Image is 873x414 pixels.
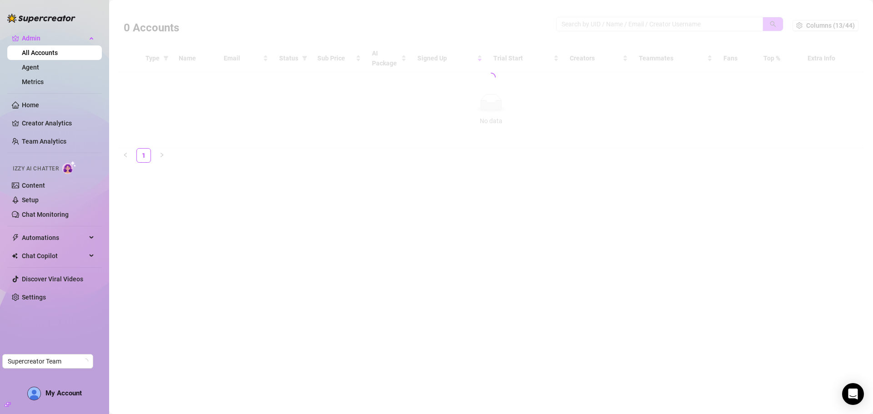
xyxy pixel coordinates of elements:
[22,196,39,204] a: Setup
[487,73,496,82] span: loading
[22,249,86,263] span: Chat Copilot
[22,64,39,71] a: Agent
[83,359,88,364] span: loading
[22,138,66,145] a: Team Analytics
[22,49,58,56] a: All Accounts
[22,275,83,283] a: Discover Viral Videos
[22,294,46,301] a: Settings
[118,148,133,163] li: Previous Page
[22,230,86,245] span: Automations
[22,211,69,218] a: Chat Monitoring
[12,234,19,241] span: thunderbolt
[136,148,151,163] li: 1
[22,116,95,130] a: Creator Analytics
[22,182,45,189] a: Content
[842,383,864,405] div: Open Intercom Messenger
[62,161,76,174] img: AI Chatter
[13,165,59,173] span: Izzy AI Chatter
[123,152,128,158] span: left
[137,149,151,162] a: 1
[28,387,40,400] img: AD_cMMTxCeTpmN1d5MnKJ1j-_uXZCpTKapSSqNGg4PyXtR_tCW7gZXTNmFz2tpVv9LSyNV7ff1CaS4f4q0HLYKULQOwoM5GQR...
[22,78,44,85] a: Metrics
[12,253,18,259] img: Chat Copilot
[8,354,88,368] span: Supercreator Team
[45,389,82,397] span: My Account
[155,148,169,163] button: right
[22,101,39,109] a: Home
[118,148,133,163] button: left
[12,35,19,42] span: crown
[159,152,165,158] span: right
[5,401,11,408] span: build
[7,14,75,23] img: logo-BBDzfeDw.svg
[155,148,169,163] li: Next Page
[22,31,86,45] span: Admin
